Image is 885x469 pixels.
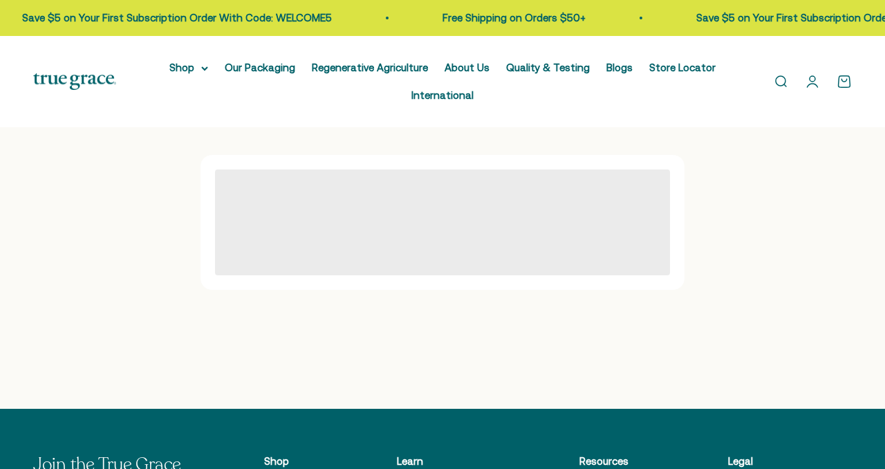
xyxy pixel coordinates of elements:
[506,62,590,73] a: Quality & Testing
[411,89,474,101] a: International
[22,10,332,26] p: Save $5 on Your First Subscription Order With Code: WELCOME5
[169,59,208,76] summary: Shop
[442,12,586,24] a: Free Shipping on Orders $50+
[215,169,670,275] span: ‌
[649,62,716,73] a: Store Locator
[606,62,633,73] a: Blogs
[445,62,490,73] a: About Us
[312,62,428,73] a: Regenerative Agriculture
[225,62,295,73] a: Our Packaging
